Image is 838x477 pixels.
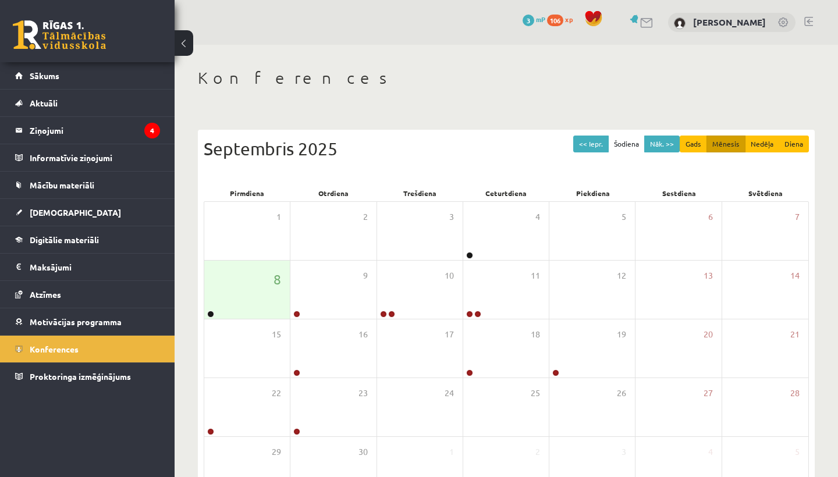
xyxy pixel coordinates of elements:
[693,16,766,28] a: [PERSON_NAME]
[531,269,540,282] span: 11
[363,269,368,282] span: 9
[547,15,578,24] a: 106 xp
[523,15,534,26] span: 3
[565,15,573,24] span: xp
[704,269,713,282] span: 13
[449,446,454,458] span: 1
[644,136,680,152] button: Nāk. >>
[445,269,454,282] span: 10
[608,136,645,152] button: Šodiena
[445,328,454,341] span: 17
[15,90,160,116] a: Aktuāli
[30,180,94,190] span: Mācību materiāli
[573,136,609,152] button: << Iepr.
[204,136,809,162] div: Septembris 2025
[745,136,779,152] button: Nedēļa
[15,308,160,335] a: Motivācijas programma
[704,328,713,341] span: 20
[377,185,463,201] div: Trešdiena
[358,446,368,458] span: 30
[795,211,800,223] span: 7
[30,234,99,245] span: Digitālie materiāli
[15,144,160,171] a: Informatīvie ziņojumi
[15,62,160,89] a: Sākums
[30,289,61,300] span: Atzīmes
[790,387,800,400] span: 28
[15,254,160,280] a: Maksājumi
[531,387,540,400] span: 25
[274,269,281,289] span: 8
[15,199,160,226] a: [DEMOGRAPHIC_DATA]
[363,211,368,223] span: 2
[463,185,550,201] div: Ceturtdiena
[144,123,160,138] i: 4
[790,328,800,341] span: 21
[272,328,281,341] span: 15
[30,98,58,108] span: Aktuāli
[722,185,809,201] div: Svētdiena
[15,363,160,390] a: Proktoringa izmēģinājums
[680,136,707,152] button: Gads
[535,211,540,223] span: 4
[536,15,545,24] span: mP
[272,446,281,458] span: 29
[535,446,540,458] span: 2
[198,68,815,88] h1: Konferences
[617,269,626,282] span: 12
[30,344,79,354] span: Konferences
[15,281,160,308] a: Atzīmes
[30,371,131,382] span: Proktoringa izmēģinājums
[358,328,368,341] span: 16
[706,136,745,152] button: Mēnesis
[15,172,160,198] a: Mācību materiāli
[30,254,160,280] legend: Maksājumi
[636,185,723,201] div: Sestdiena
[13,20,106,49] a: Rīgas 1. Tālmācības vidusskola
[779,136,809,152] button: Diena
[30,70,59,81] span: Sākums
[531,328,540,341] span: 18
[204,185,290,201] div: Pirmdiena
[15,226,160,253] a: Digitālie materiāli
[622,446,626,458] span: 3
[272,387,281,400] span: 22
[358,387,368,400] span: 23
[276,211,281,223] span: 1
[290,185,377,201] div: Otrdiena
[708,446,713,458] span: 4
[449,211,454,223] span: 3
[795,446,800,458] span: 5
[30,117,160,144] legend: Ziņojumi
[708,211,713,223] span: 6
[523,15,545,24] a: 3 mP
[617,328,626,341] span: 19
[30,316,122,327] span: Motivācijas programma
[445,387,454,400] span: 24
[30,207,121,218] span: [DEMOGRAPHIC_DATA]
[15,117,160,144] a: Ziņojumi4
[622,211,626,223] span: 5
[674,17,686,29] img: Marta Grāve
[547,15,563,26] span: 106
[790,269,800,282] span: 14
[617,387,626,400] span: 26
[704,387,713,400] span: 27
[30,144,160,171] legend: Informatīvie ziņojumi
[549,185,636,201] div: Piekdiena
[15,336,160,362] a: Konferences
